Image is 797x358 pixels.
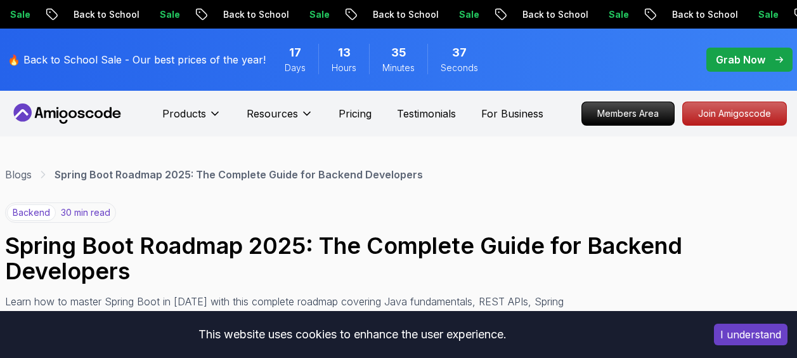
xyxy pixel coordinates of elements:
p: Members Area [582,102,674,125]
span: 37 Seconds [452,44,467,62]
p: Join Amigoscode [683,102,786,125]
p: Sale [734,8,775,21]
p: Learn how to master Spring Boot in [DATE] with this complete roadmap covering Java fundamentals, ... [5,294,573,324]
h1: Spring Boot Roadmap 2025: The Complete Guide for Backend Developers [5,233,792,284]
span: 17 Days [289,44,301,62]
p: Spring Boot Roadmap 2025: The Complete Guide for Backend Developers [55,167,423,182]
span: Seconds [441,62,478,74]
p: Back to School [349,8,435,21]
a: Pricing [339,106,372,121]
button: Products [162,106,221,131]
p: 30 min read [61,206,110,219]
a: Testimonials [397,106,456,121]
p: Back to School [498,8,585,21]
span: Days [285,62,306,74]
p: Products [162,106,206,121]
p: Sale [136,8,176,21]
p: Sale [285,8,326,21]
span: Minutes [382,62,415,74]
span: 13 Hours [338,44,351,62]
p: Back to School [648,8,734,21]
p: Back to School [199,8,285,21]
span: 35 Minutes [391,44,406,62]
p: Sale [435,8,476,21]
p: backend [7,204,56,221]
a: Join Amigoscode [682,102,787,126]
button: Resources [247,106,313,131]
a: For Business [481,106,543,121]
p: Sale [585,8,625,21]
div: This website uses cookies to enhance the user experience. [10,321,695,348]
a: Blogs [5,167,32,182]
p: Back to School [49,8,136,21]
a: Members Area [581,102,675,126]
button: Accept cookies [714,324,787,345]
p: Resources [247,106,298,121]
p: Grab Now [716,52,765,67]
span: Hours [332,62,356,74]
p: 🔥 Back to School Sale - Our best prices of the year! [8,52,266,67]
